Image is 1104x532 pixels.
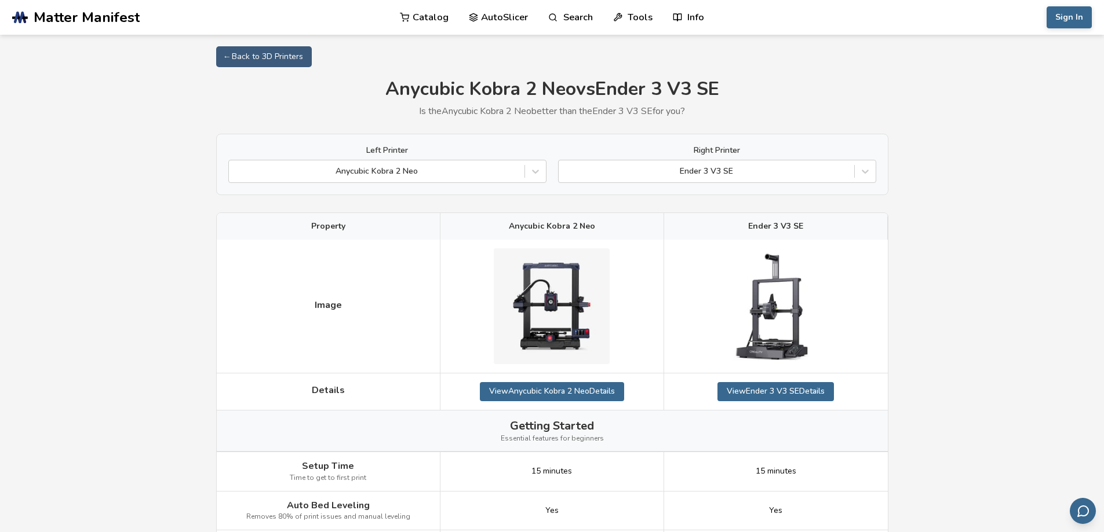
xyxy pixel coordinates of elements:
[494,248,610,364] img: Anycubic Kobra 2 Neo
[501,435,604,443] span: Essential features for beginners
[216,79,888,100] h1: Anycubic Kobra 2 Neo vs Ender 3 V3 SE
[756,467,796,476] span: 15 minutes
[748,222,803,231] span: Ender 3 V3 SE
[34,9,140,25] span: Matter Manifest
[545,506,559,515] span: Yes
[228,146,546,155] label: Left Printer
[311,222,345,231] span: Property
[235,167,237,176] input: Anycubic Kobra 2 Neo
[1070,498,1096,524] button: Send feedback via email
[302,461,354,471] span: Setup Time
[718,248,834,364] img: Ender 3 V3 SE
[480,382,624,401] a: ViewAnycubic Kobra 2 NeoDetails
[216,106,888,116] p: Is the Anycubic Kobra 2 Neo better than the Ender 3 V3 SE for you?
[510,419,594,432] span: Getting Started
[315,300,342,310] span: Image
[558,146,876,155] label: Right Printer
[246,513,410,521] span: Removes 80% of print issues and manual leveling
[1047,6,1092,28] button: Sign In
[290,474,366,482] span: Time to get to first print
[717,382,834,401] a: ViewEnder 3 V3 SEDetails
[216,46,312,67] a: ← Back to 3D Printers
[531,467,572,476] span: 15 minutes
[769,506,782,515] span: Yes
[287,500,370,511] span: Auto Bed Leveling
[564,167,567,176] input: Ender 3 V3 SE
[509,222,595,231] span: Anycubic Kobra 2 Neo
[312,385,345,395] span: Details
